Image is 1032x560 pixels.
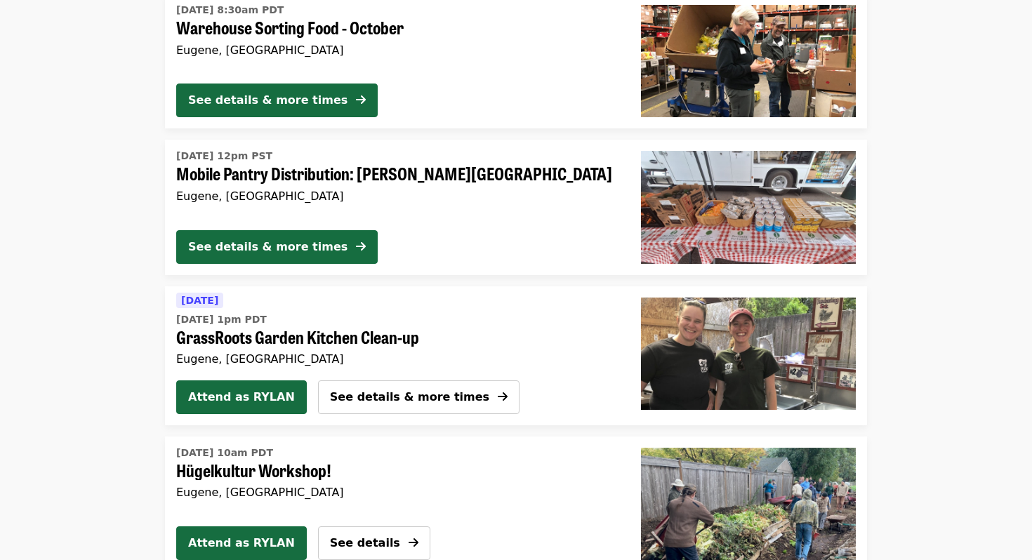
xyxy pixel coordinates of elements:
[188,389,295,406] span: Attend as RYLAN
[176,230,378,264] button: See details & more times
[356,240,366,253] i: arrow-right icon
[176,486,607,499] div: Eugene, [GEOGRAPHIC_DATA]
[181,295,218,306] span: [DATE]
[498,390,508,404] i: arrow-right icon
[176,327,607,347] span: GrassRoots Garden Kitchen Clean-up
[641,5,856,117] img: Warehouse Sorting Food - October organized by FOOD For Lane County
[188,239,348,255] div: See details & more times
[176,460,607,481] span: Hügelkultur Workshop!
[176,526,307,560] button: Attend as RYLAN
[641,298,856,410] img: GrassRoots Garden Kitchen Clean-up organized by FOOD For Lane County
[318,380,520,414] button: See details & more times
[176,446,273,460] time: [DATE] 10am PDT
[176,44,618,57] div: Eugene, [GEOGRAPHIC_DATA]
[356,93,366,107] i: arrow-right icon
[165,140,867,274] a: See details for "Mobile Pantry Distribution: Sheldon Community Center"
[630,286,867,425] a: GrassRoots Garden Kitchen Clean-up
[176,312,267,327] time: [DATE] 1pm PDT
[641,448,856,560] img: Hügelkultur Workshop! organized by FOOD For Lane County
[176,292,607,369] a: See details for "GrassRoots Garden Kitchen Clean-up"
[330,536,400,549] span: See details
[188,535,295,552] span: Attend as RYLAN
[176,380,307,414] button: Attend as RYLAN
[176,84,378,117] button: See details & more times
[188,92,348,109] div: See details & more times
[641,151,856,263] img: Mobile Pantry Distribution: Sheldon Community Center organized by FOOD For Lane County
[176,189,618,203] div: Eugene, [GEOGRAPHIC_DATA]
[176,164,618,184] span: Mobile Pantry Distribution: [PERSON_NAME][GEOGRAPHIC_DATA]
[409,536,418,549] i: arrow-right icon
[176,18,618,38] span: Warehouse Sorting Food - October
[176,3,284,18] time: [DATE] 8:30am PDT
[318,526,430,560] button: See details
[330,390,489,404] span: See details & more times
[176,442,607,502] a: See details for "Hügelkultur Workshop!"
[176,149,272,164] time: [DATE] 12pm PST
[176,352,607,366] div: Eugene, [GEOGRAPHIC_DATA]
